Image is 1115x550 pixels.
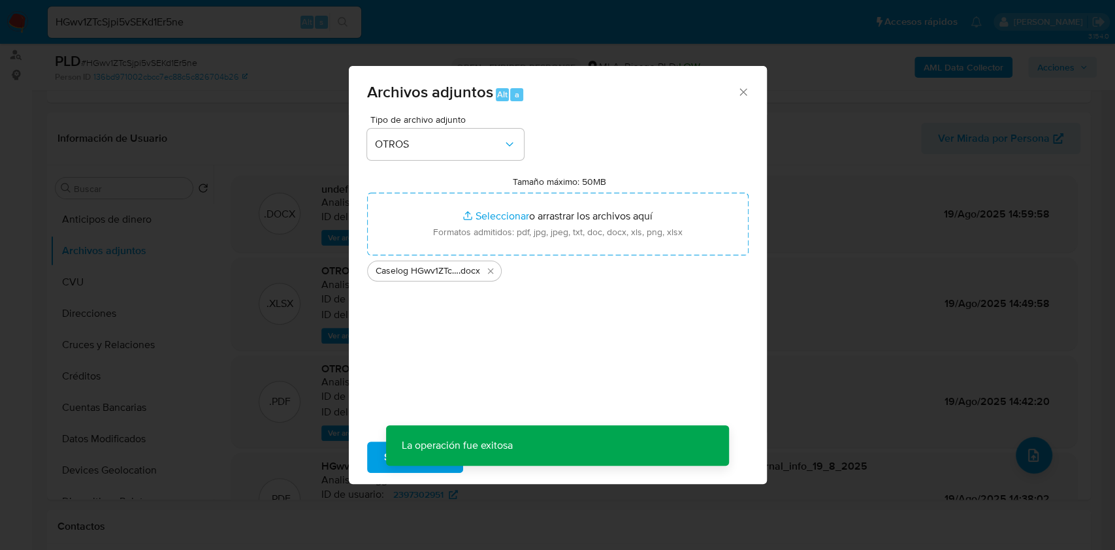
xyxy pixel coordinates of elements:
[367,255,749,282] ul: Archivos seleccionados
[384,443,446,472] span: Subir archivo
[515,88,519,101] span: a
[497,88,508,101] span: Alt
[737,86,749,97] button: Cerrar
[370,115,527,124] span: Tipo de archivo adjunto
[375,138,503,151] span: OTROS
[367,442,463,473] button: Subir archivo
[367,129,524,160] button: OTROS
[376,265,459,278] span: Caselog HGwv1ZTcSjpi5vSEKd1Er5ne_2025_07_18_07_40_24
[367,80,493,103] span: Archivos adjuntos
[483,263,498,279] button: Eliminar Caselog HGwv1ZTcSjpi5vSEKd1Er5ne_2025_07_18_07_40_24.docx
[513,176,606,187] label: Tamaño máximo: 50MB
[485,443,528,472] span: Cancelar
[459,265,480,278] span: .docx
[386,425,528,466] p: La operación fue exitosa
